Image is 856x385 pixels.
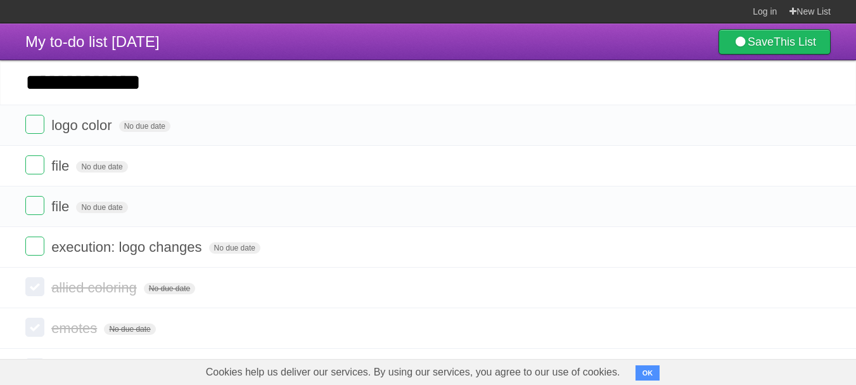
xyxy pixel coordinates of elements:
span: logo color [51,117,115,133]
span: emotes [51,320,100,336]
a: SaveThis List [719,29,831,55]
span: Cookies help us deliver our services. By using our services, you agree to our use of cookies. [193,360,633,385]
span: file [51,199,72,214]
label: Done [25,358,44,377]
span: No due date [144,283,195,294]
span: No due date [104,323,155,335]
button: OK [636,365,660,381]
span: No due date [209,242,260,254]
label: Done [25,277,44,296]
span: My to-do list [DATE] [25,33,160,50]
label: Done [25,318,44,337]
span: No due date [119,121,170,132]
label: Done [25,237,44,256]
label: Done [25,115,44,134]
span: allied coloring [51,280,140,296]
span: No due date [76,202,127,213]
span: file [51,158,72,174]
span: execution: logo changes [51,239,205,255]
label: Done [25,155,44,174]
label: Done [25,196,44,215]
span: No due date [76,161,127,173]
b: This List [774,36,816,48]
